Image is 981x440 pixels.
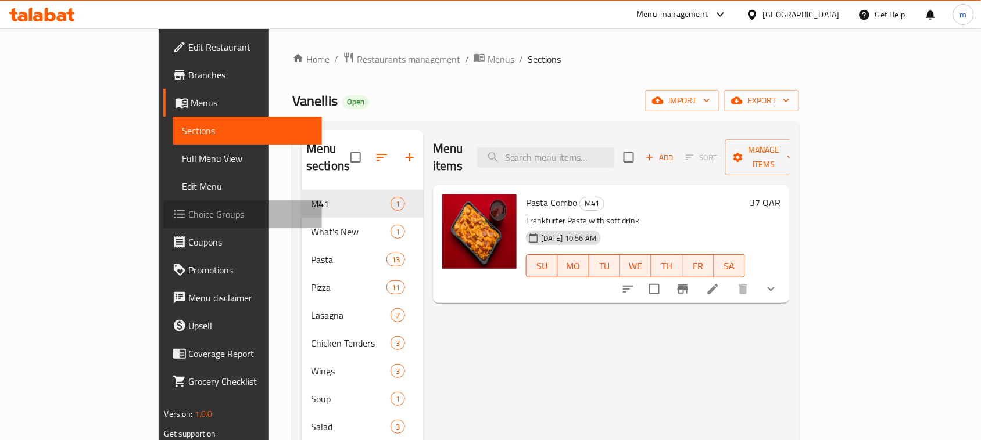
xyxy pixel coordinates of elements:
a: Full Menu View [173,145,323,172]
span: Full Menu View [182,152,313,165]
span: Upsell [189,319,313,333]
a: Promotions [163,256,323,284]
div: What's New1 [302,218,424,246]
div: items [391,197,405,211]
li: / [334,52,338,66]
div: Open [342,95,369,109]
span: TU [594,258,616,275]
span: Choice Groups [189,207,313,221]
div: Chicken Tenders3 [302,329,424,357]
span: 3 [391,366,404,377]
span: TH [656,258,678,275]
span: 1.0.0 [195,406,213,421]
span: Add [644,151,675,164]
span: SA [719,258,741,275]
span: Sections [528,52,561,66]
button: SU [526,254,558,277]
span: Select all sections [343,145,368,169]
button: SA [714,254,746,277]
div: Menu-management [637,8,708,21]
a: Restaurants management [343,52,460,67]
a: Choice Groups [163,200,323,228]
span: Add item [641,149,678,167]
span: [DATE] 10:56 AM [536,233,601,244]
span: Edit Restaurant [189,40,313,54]
div: items [391,336,405,350]
a: Coverage Report [163,340,323,367]
span: export [733,93,790,108]
svg: Show Choices [764,282,778,296]
a: Sections [173,117,323,145]
span: Sections [182,124,313,138]
span: M41 [311,197,391,211]
button: TH [651,254,683,277]
span: Coverage Report [189,347,313,360]
button: Manage items [725,139,803,175]
span: Pizza [311,280,386,294]
span: 1 [391,226,404,237]
span: Select section [617,145,641,169]
a: Branches [163,61,323,89]
span: Pasta [311,253,386,266]
button: show more [757,275,785,303]
div: M411 [302,190,424,218]
span: Pasta Combo [526,194,577,211]
div: items [391,364,405,378]
span: Manage items [735,143,794,172]
span: 11 [387,282,404,293]
span: Promotions [189,263,313,277]
span: Soup [311,392,391,406]
button: export [724,90,799,111]
span: m [960,8,967,21]
button: import [645,90,719,111]
div: Pasta13 [302,246,424,273]
li: / [465,52,469,66]
div: Lasagna [311,308,391,322]
button: MO [558,254,589,277]
a: Edit menu item [706,282,720,296]
div: items [386,253,405,266]
span: Menus [191,96,313,110]
span: Coupons [189,235,313,249]
div: items [391,420,405,434]
span: Salad [311,420,391,434]
h2: Menu sections [306,140,350,175]
div: Wings3 [302,357,424,385]
span: SU [531,258,553,275]
span: 3 [391,421,404,432]
span: Menus [488,52,514,66]
span: FR [688,258,710,275]
div: Lasagna2 [302,301,424,329]
button: sort-choices [614,275,642,303]
span: M41 [580,197,604,210]
span: 13 [387,254,404,265]
div: [GEOGRAPHIC_DATA] [763,8,840,21]
a: Menu disclaimer [163,284,323,312]
a: Edit Menu [173,172,323,200]
span: Edit Menu [182,179,313,193]
button: delete [729,275,757,303]
span: MO [563,258,585,275]
span: Wings [311,364,391,378]
span: 2 [391,310,404,321]
a: Grocery Checklist [163,367,323,395]
span: What's New [311,225,391,239]
button: WE [620,254,651,277]
a: Edit Restaurant [163,33,323,61]
span: 1 [391,394,404,405]
a: Coupons [163,228,323,256]
span: Select to update [642,277,667,301]
span: Restaurants management [357,52,460,66]
div: Pizza11 [302,273,424,301]
button: Add section [396,143,424,171]
div: M41 [579,197,604,211]
span: Grocery Checklist [189,374,313,388]
span: Chicken Tenders [311,336,391,350]
span: WE [625,258,647,275]
h6: 37 QAR [750,194,780,211]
